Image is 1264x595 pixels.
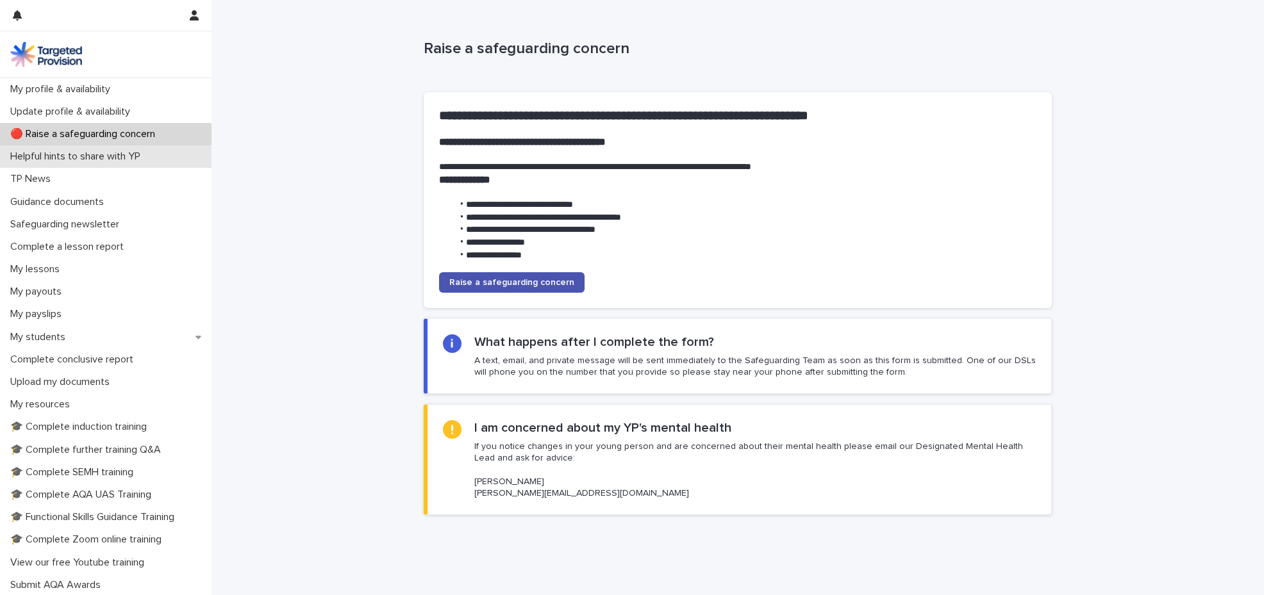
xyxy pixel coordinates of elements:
[474,334,714,350] h2: What happens after I complete the form?
[5,151,151,163] p: Helpful hints to share with YP
[5,83,121,95] p: My profile & availability
[424,40,1047,58] p: Raise a safeguarding concern
[5,489,162,501] p: 🎓 Complete AQA UAS Training
[5,354,144,366] p: Complete conclusive report
[5,286,72,298] p: My payouts
[5,241,134,253] p: Complete a lesson report
[474,420,731,436] h2: I am concerned about my YP's mental health
[5,173,61,185] p: TP News
[439,272,585,293] a: Raise a safeguarding concern
[5,218,129,231] p: Safeguarding newsletter
[5,196,114,208] p: Guidance documents
[5,466,144,478] p: 🎓 Complete SEMH training
[5,444,171,456] p: 🎓 Complete further training Q&A
[474,441,1036,499] p: If you notice changes in your young person and are concerned about their mental health please ema...
[5,557,154,569] p: View our free Youtube training
[5,376,120,388] p: Upload my documents
[5,308,72,320] p: My payslips
[5,106,140,118] p: Update profile & availability
[5,579,111,591] p: Submit AQA Awards
[5,398,80,411] p: My resources
[5,128,165,140] p: 🔴 Raise a safeguarding concern
[449,278,574,287] span: Raise a safeguarding concern
[5,511,185,523] p: 🎓 Functional Skills Guidance Training
[5,421,157,433] p: 🎓 Complete induction training
[474,355,1036,378] p: A text, email, and private message will be sent immediately to the Safeguarding Team as soon as t...
[10,42,82,67] img: M5nRWzHhSzIhMunXDL62
[5,331,76,343] p: My students
[5,534,172,546] p: 🎓 Complete Zoom online training
[5,263,70,275] p: My lessons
